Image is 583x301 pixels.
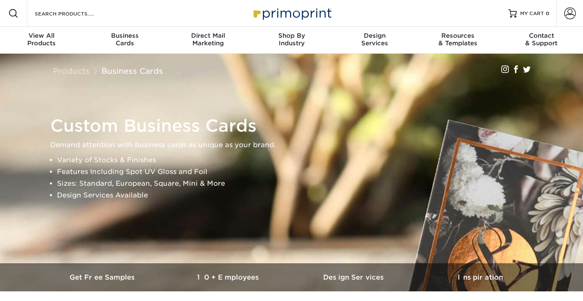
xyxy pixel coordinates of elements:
[57,178,541,189] li: Sizes: Standard, European, Square, Mini & More
[83,27,167,54] a: BusinessCards
[250,27,333,54] a: Shop ByIndustry
[417,32,500,47] div: & Templates
[166,32,250,47] div: Marketing
[57,154,541,166] li: Variety of Stocks & Finishes
[417,32,500,39] span: Resources
[83,32,167,47] div: Cards
[333,32,417,39] span: Design
[546,10,549,16] span: 0
[292,263,417,291] a: Design Services
[417,27,500,54] a: Resources& Templates
[166,32,250,39] span: Direct Mail
[333,27,417,54] a: DesignServices
[40,273,166,281] h3: Get Free Samples
[34,8,116,18] input: SEARCH PRODUCTS.....
[83,32,167,39] span: Business
[50,116,541,136] h1: Custom Business Cards
[57,189,541,201] li: Design Services Available
[166,273,292,281] h3: 10+ Employees
[250,32,333,39] span: Shop By
[40,263,166,291] a: Get Free Samples
[50,139,541,151] p: Demand attention with business cards as unique as your brand.
[417,263,543,291] a: Inspiration
[500,32,583,47] div: & Support
[250,32,333,47] div: Industry
[500,27,583,54] a: Contact& Support
[166,27,250,54] a: Direct MailMarketing
[166,263,292,291] a: 10+ Employees
[417,273,543,281] h3: Inspiration
[520,10,544,17] span: MY CART
[57,166,541,178] li: Features Including Spot UV Gloss and Foil
[333,32,417,47] div: Services
[53,66,90,75] a: Products
[500,32,583,39] span: Contact
[292,273,417,281] h3: Design Services
[101,66,163,75] a: Business Cards
[250,4,334,22] img: Primoprint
